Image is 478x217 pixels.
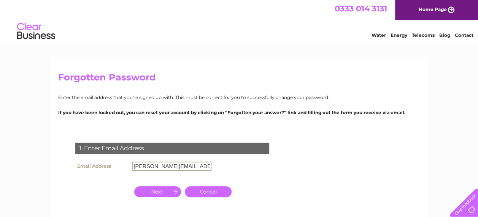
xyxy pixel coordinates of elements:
[185,186,232,197] a: Cancel
[58,94,420,101] p: Enter the email address that you're signed up with. This must be correct for you to successfully ...
[372,32,386,38] a: Water
[335,4,387,13] a: 0333 014 3131
[17,20,56,43] img: logo.png
[412,32,435,38] a: Telecoms
[60,4,419,37] div: Clear Business is a trading name of Verastar Limited (registered in [GEOGRAPHIC_DATA] No. 3667643...
[391,32,407,38] a: Energy
[75,143,269,154] div: 1. Enter Email Address
[455,32,473,38] a: Contact
[73,160,130,173] th: Email Address
[58,72,420,86] h2: Forgotten Password
[58,109,420,116] p: If you have been locked out, you can reset your account by clicking on “Forgotten your answer?” l...
[439,32,450,38] a: Blog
